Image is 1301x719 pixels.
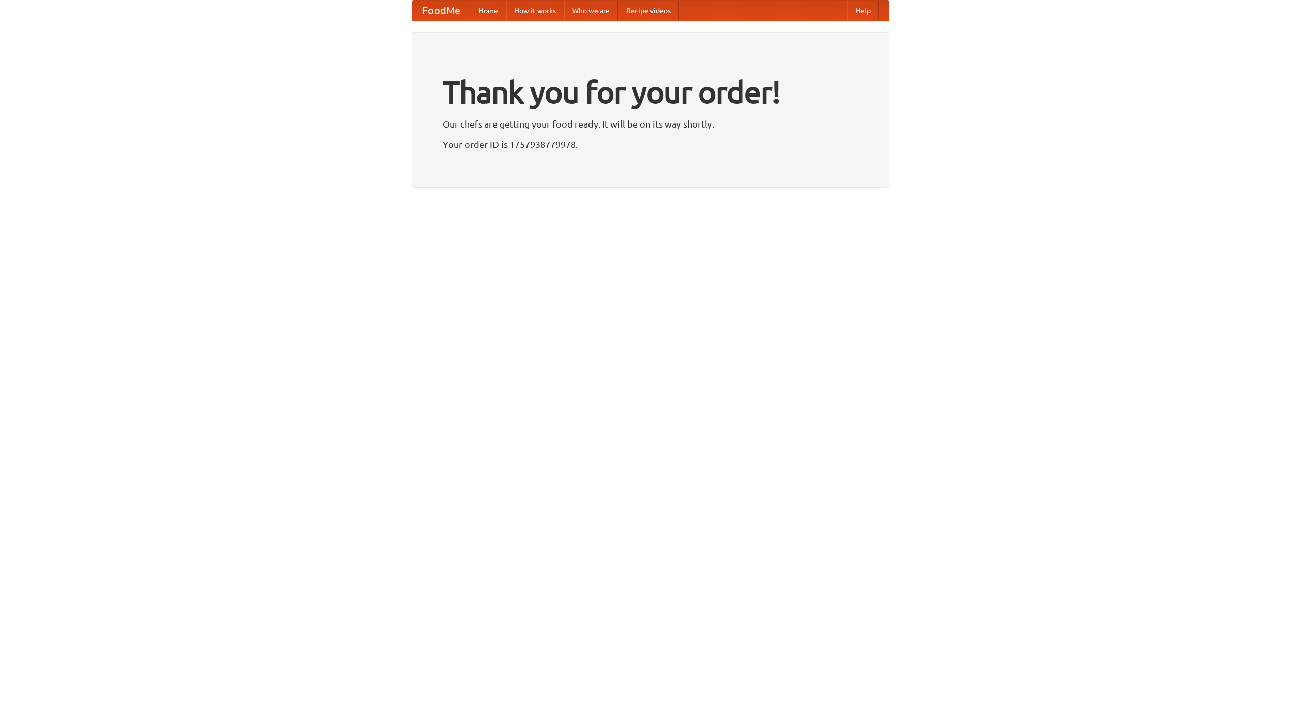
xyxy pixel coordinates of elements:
a: Help [847,1,879,21]
a: How it works [506,1,564,21]
a: Home [471,1,506,21]
p: Your order ID is 1757938779978. [443,137,858,152]
p: Our chefs are getting your food ready. It will be on its way shortly. [443,116,858,132]
a: FoodMe [412,1,471,21]
a: Recipe videos [618,1,679,21]
a: Who we are [564,1,618,21]
h1: Thank you for your order! [443,68,858,116]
